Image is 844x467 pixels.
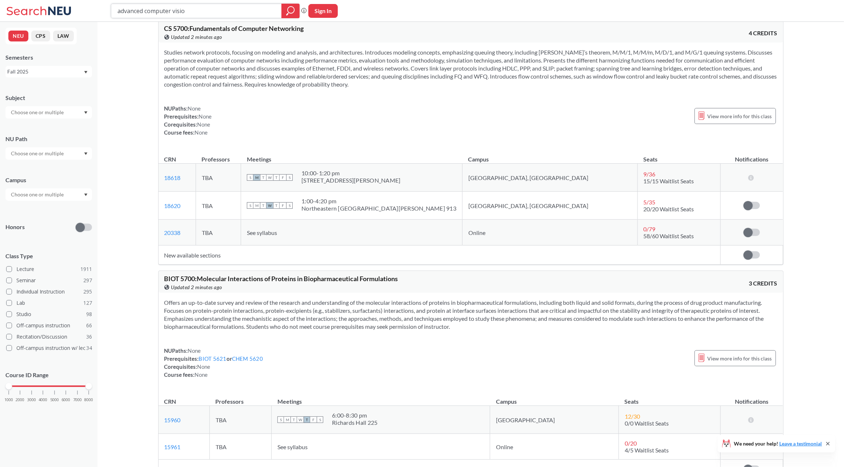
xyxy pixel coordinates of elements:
[267,202,273,209] span: W
[286,174,293,181] span: S
[253,202,260,209] span: M
[196,148,241,164] th: Professors
[708,354,772,363] span: View more info for this class
[267,174,273,181] span: W
[241,148,463,164] th: Meetings
[86,333,92,341] span: 36
[301,205,456,212] div: Northeastern [GEOGRAPHIC_DATA][PERSON_NAME] 913
[286,202,293,209] span: S
[164,275,398,283] span: BIOT 5700 : Molecular Interactions of Proteins in Biopharmaceutical Formulations
[196,192,241,220] td: TBA
[84,71,88,74] svg: Dropdown arrow
[779,440,822,447] a: Leave a testimonial
[260,174,267,181] span: T
[644,199,656,205] span: 5 / 35
[625,413,640,420] span: 12 / 30
[195,129,208,136] span: None
[749,279,777,287] span: 3 CREDITS
[164,202,181,209] a: 18620
[5,223,25,231] p: Honors
[5,53,92,61] div: Semesters
[720,390,783,406] th: Notifications
[301,177,400,184] div: [STREET_ADDRESS][PERSON_NAME]
[273,202,280,209] span: T
[253,174,260,181] span: M
[6,321,92,330] label: Off-campus instruction
[171,33,223,41] span: Updated 2 minutes ago
[61,398,70,402] span: 6000
[8,31,28,41] button: NEU
[297,416,304,423] span: W
[644,171,656,177] span: 9 / 36
[196,220,241,246] td: TBA
[260,202,267,209] span: T
[6,264,92,274] label: Lecture
[195,371,208,378] span: None
[164,443,181,450] a: 15961
[164,347,263,379] div: NUPaths: Prerequisites: or Corequisites: Course fees:
[291,416,297,423] span: T
[708,112,772,121] span: View more info for this class
[50,398,59,402] span: 5000
[247,174,253,181] span: S
[490,390,619,406] th: Campus
[5,252,92,260] span: Class Type
[644,205,694,212] span: 20/20 Waitlist Seats
[31,31,50,41] button: CPS
[277,416,284,423] span: S
[164,299,777,331] section: Offers an up-to-date survey and review of the research and understanding of the molecular interac...
[272,390,490,406] th: Meetings
[159,246,721,265] td: New available sections
[86,322,92,330] span: 66
[749,29,777,37] span: 4 CREDITS
[73,398,82,402] span: 7000
[720,148,783,164] th: Notifications
[164,174,181,181] a: 18618
[273,174,280,181] span: T
[644,177,694,184] span: 15/15 Waitlist Seats
[625,447,669,454] span: 4/5 Waitlist Seats
[317,416,323,423] span: S
[164,229,181,236] a: 20338
[5,188,92,201] div: Dropdown arrow
[171,283,223,291] span: Updated 2 minutes ago
[5,94,92,102] div: Subject
[6,343,92,353] label: Off-campus instruction w/ lec
[84,398,93,402] span: 8000
[196,164,241,192] td: TBA
[625,440,637,447] span: 0 / 20
[280,174,286,181] span: F
[637,148,720,164] th: Seats
[83,276,92,284] span: 297
[80,265,92,273] span: 1911
[5,176,92,184] div: Campus
[5,106,92,119] div: Dropdown arrow
[332,412,377,419] div: 6:00 - 8:30 pm
[6,298,92,308] label: Lab
[644,225,656,232] span: 0 / 79
[39,398,47,402] span: 4000
[83,288,92,296] span: 295
[209,390,272,406] th: Professors
[164,155,176,163] div: CRN
[6,310,92,319] label: Studio
[84,193,88,196] svg: Dropdown arrow
[308,4,338,18] button: Sign In
[164,416,181,423] a: 15960
[277,443,308,450] span: See syllabus
[490,434,619,460] td: Online
[301,169,400,177] div: 10:00 - 1:20 pm
[83,299,92,307] span: 127
[199,355,227,362] a: BIOT 5621
[281,4,300,18] div: magnifying glass
[625,420,669,427] span: 0/0 Waitlist Seats
[232,355,263,362] a: CHEM 5620
[6,332,92,342] label: Recitation/Discussion
[199,113,212,120] span: None
[164,24,304,32] span: CS 5700 : Fundamentals of Computer Networking
[6,276,92,285] label: Seminar
[117,5,276,17] input: Class, professor, course number, "phrase"
[247,202,253,209] span: S
[188,347,201,354] span: None
[5,371,92,379] p: Course ID Range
